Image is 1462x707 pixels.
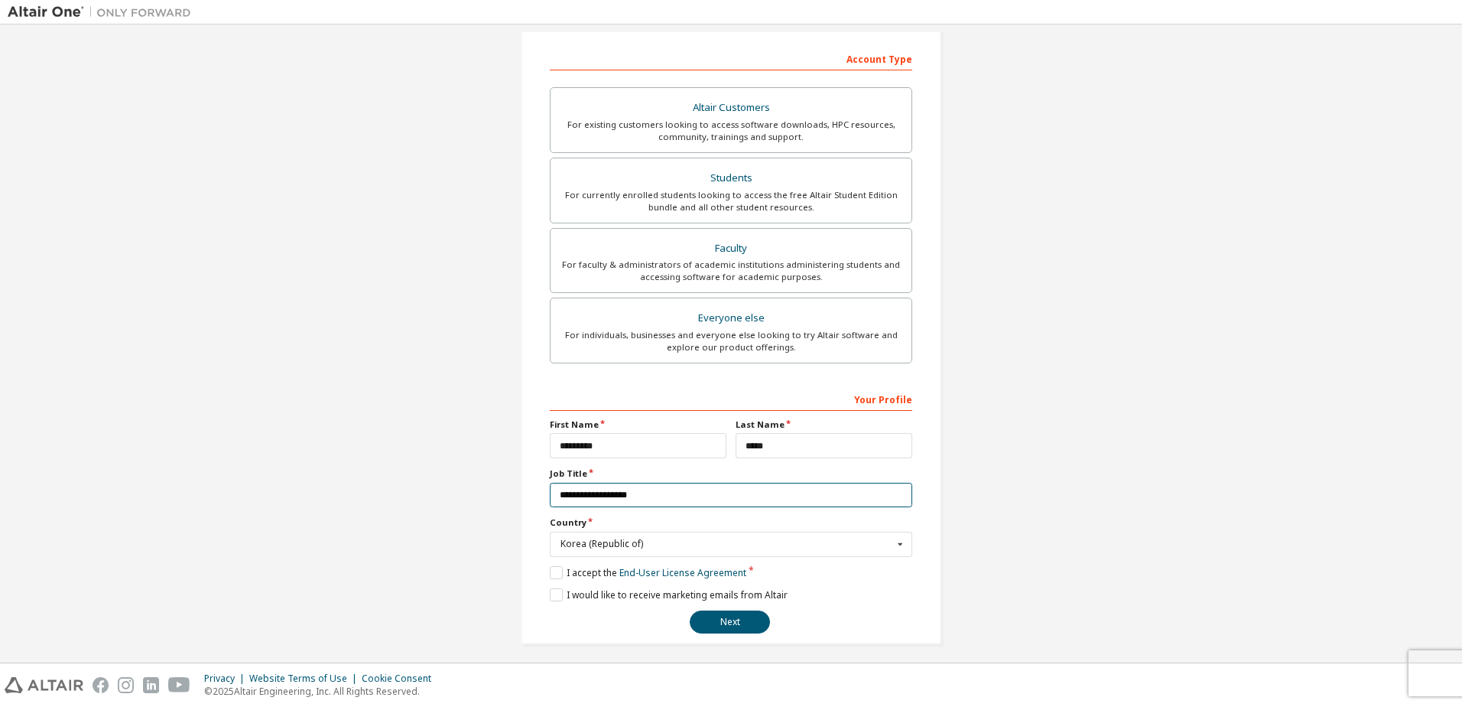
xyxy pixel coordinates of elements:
[560,119,902,143] div: For existing customers looking to access software downloads, HPC resources, community, trainings ...
[5,677,83,693] img: altair_logo.svg
[204,685,440,698] p: © 2025 Altair Engineering, Inc. All Rights Reserved.
[204,673,249,685] div: Privacy
[550,516,912,529] label: Country
[560,308,902,329] div: Everyone else
[560,259,902,283] div: For faculty & administrators of academic institutions administering students and accessing softwa...
[362,673,440,685] div: Cookie Consent
[560,539,893,549] div: Korea (Republic of)
[560,189,902,213] div: For currently enrolled students looking to access the free Altair Student Edition bundle and all ...
[118,677,134,693] img: instagram.svg
[249,673,362,685] div: Website Terms of Use
[550,386,912,411] div: Your Profile
[560,97,902,119] div: Altair Customers
[550,588,788,601] label: I would like to receive marketing emails from Altair
[550,566,746,579] label: I accept the
[93,677,109,693] img: facebook.svg
[690,611,770,634] button: Next
[550,419,726,431] label: First Name
[550,468,912,480] label: Job Title
[560,168,902,189] div: Students
[619,566,746,579] a: End-User License Agreement
[736,419,912,431] label: Last Name
[560,238,902,259] div: Faculty
[560,329,902,353] div: For individuals, businesses and everyone else looking to try Altair software and explore our prod...
[8,5,199,20] img: Altair One
[168,677,190,693] img: youtube.svg
[550,46,912,70] div: Account Type
[143,677,159,693] img: linkedin.svg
